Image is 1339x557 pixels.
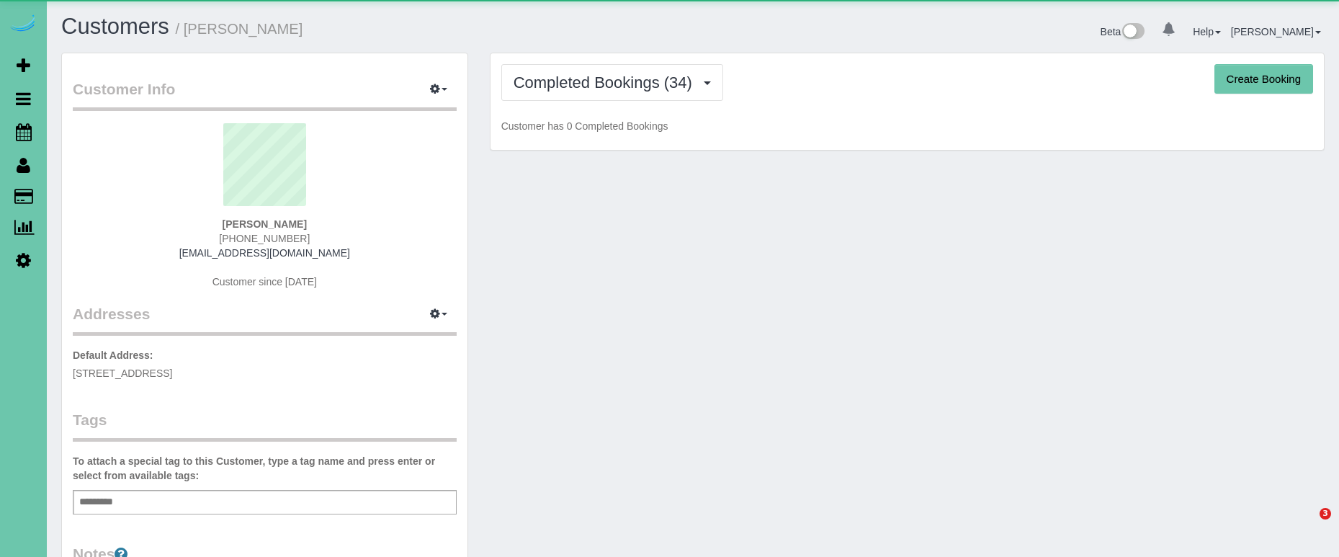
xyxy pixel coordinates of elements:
span: 3 [1320,508,1331,520]
a: Help [1193,26,1221,37]
a: [EMAIL_ADDRESS][DOMAIN_NAME] [179,247,350,259]
label: To attach a special tag to this Customer, type a tag name and press enter or select from availabl... [73,454,457,483]
iframe: Intercom live chat [1290,508,1325,543]
img: Automaid Logo [9,14,37,35]
span: Customer since [DATE] [212,276,317,288]
a: Beta [1101,26,1145,37]
button: Create Booking [1214,64,1313,94]
label: Default Address: [73,348,153,362]
a: [PERSON_NAME] [1231,26,1321,37]
strong: [PERSON_NAME] [223,218,307,230]
p: Customer has 0 Completed Bookings [501,119,1313,133]
a: Customers [61,14,169,39]
img: New interface [1121,23,1145,42]
span: [STREET_ADDRESS] [73,367,172,379]
button: Completed Bookings (34) [501,64,723,101]
span: Completed Bookings (34) [514,73,699,92]
small: / [PERSON_NAME] [176,21,303,37]
legend: Tags [73,409,457,442]
legend: Customer Info [73,79,457,111]
span: [PHONE_NUMBER] [219,233,310,244]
